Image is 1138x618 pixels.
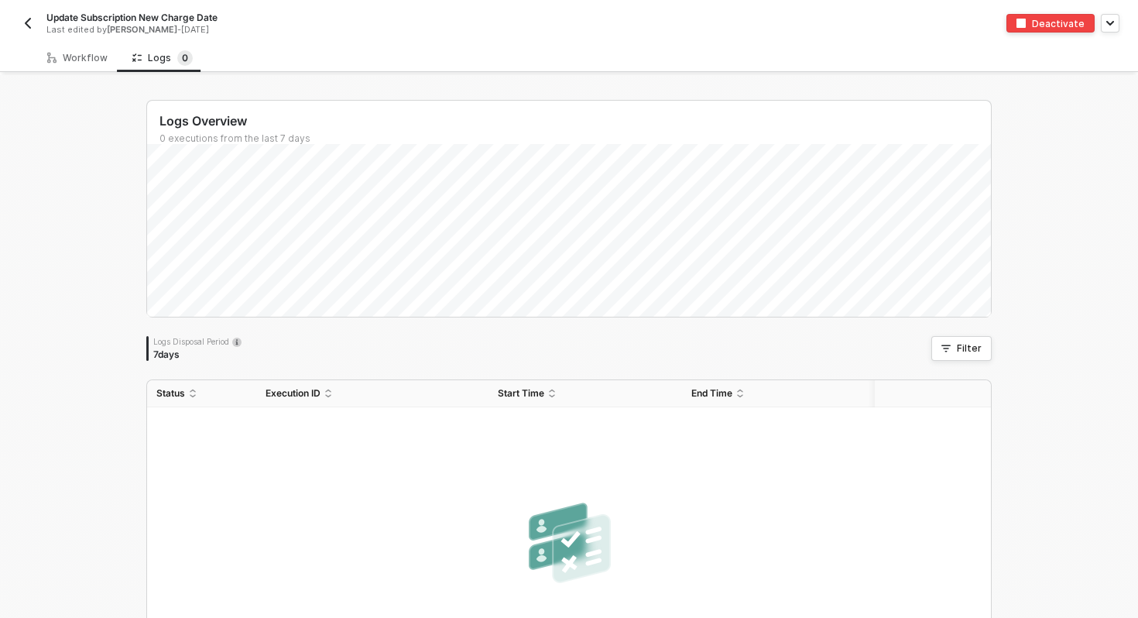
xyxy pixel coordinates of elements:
[1032,17,1085,30] div: Deactivate
[46,24,533,36] div: Last edited by - [DATE]
[159,113,991,129] div: Logs Overview
[957,342,982,355] div: Filter
[19,14,37,33] button: back
[691,387,732,400] span: End Time
[266,387,320,400] span: Execution ID
[46,11,218,24] span: Update Subscription New Charge Date
[1016,19,1026,28] img: deactivate
[256,380,488,407] th: Execution ID
[177,50,193,66] sup: 0
[147,380,256,407] th: Status
[156,387,185,400] span: Status
[498,387,544,400] span: Start Time
[159,132,991,145] div: 0 executions from the last 7 days
[22,17,34,29] img: back
[107,24,177,35] span: [PERSON_NAME]
[153,348,242,361] div: 7 days
[931,336,992,361] button: Filter
[488,380,682,407] th: Start Time
[47,52,108,64] div: Workflow
[132,50,193,66] div: Logs
[519,494,620,595] img: nologs
[682,380,876,407] th: End Time
[153,336,242,347] div: Logs Disposal Period
[1006,14,1095,33] button: deactivateDeactivate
